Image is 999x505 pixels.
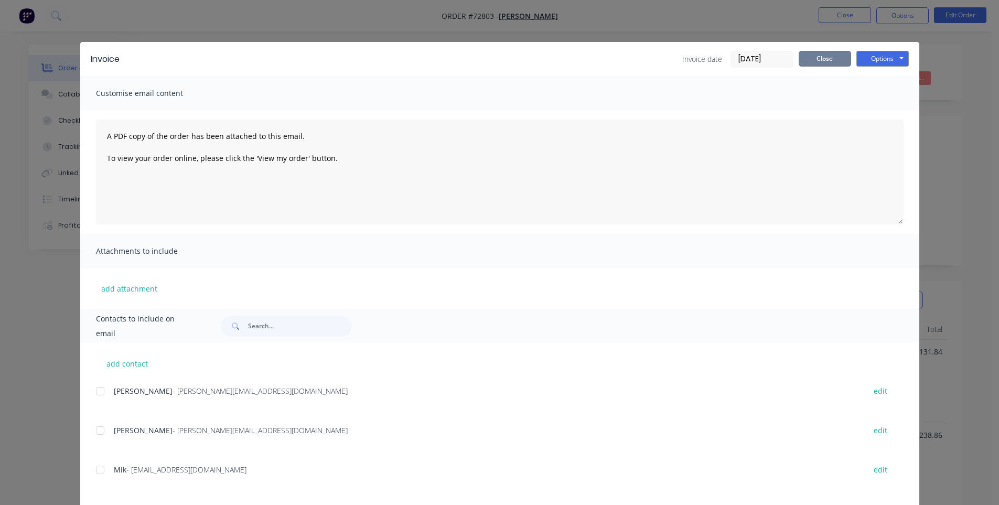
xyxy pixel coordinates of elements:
[867,463,894,477] button: edit
[173,386,348,396] span: - [PERSON_NAME][EMAIL_ADDRESS][DOMAIN_NAME]
[91,53,120,66] div: Invoice
[96,244,211,259] span: Attachments to include
[96,356,159,371] button: add contact
[96,86,211,101] span: Customise email content
[867,384,894,398] button: edit
[114,465,126,475] span: Mik
[856,51,909,67] button: Options
[248,316,352,337] input: Search...
[799,51,851,67] button: Close
[114,386,173,396] span: [PERSON_NAME]
[96,281,163,296] button: add attachment
[682,53,722,65] span: Invoice date
[114,425,173,435] span: [PERSON_NAME]
[96,311,195,341] span: Contacts to include on email
[173,425,348,435] span: - [PERSON_NAME][EMAIL_ADDRESS][DOMAIN_NAME]
[96,120,904,224] textarea: A PDF copy of the order has been attached to this email. To view your order online, please click ...
[867,423,894,437] button: edit
[126,465,246,475] span: - [EMAIL_ADDRESS][DOMAIN_NAME]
